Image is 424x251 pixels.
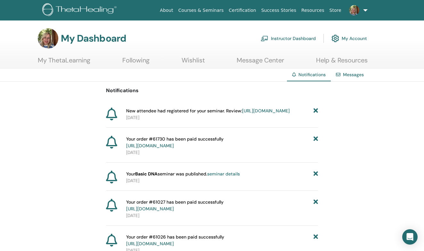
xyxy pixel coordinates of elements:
a: Success Stories [259,4,299,16]
a: [URL][DOMAIN_NAME] [126,143,174,149]
img: logo.png [42,3,119,18]
div: Open Intercom Messenger [402,229,418,245]
span: Your order #61027 has been paid successfully [126,199,224,212]
a: [URL][DOMAIN_NAME] [126,206,174,212]
span: Your seminar was published. [126,171,240,177]
a: Wishlist [182,56,205,69]
p: [DATE] [126,149,318,156]
p: Notifications [106,87,318,94]
span: Your order #61730 has been paid successfully [126,136,224,149]
a: Message Center [237,56,284,69]
a: Store [327,4,344,16]
h3: My Dashboard [61,33,126,44]
img: default.jpg [349,5,359,15]
a: Certification [226,4,258,16]
a: My ThetaLearning [38,56,90,69]
strong: Basic DNA [135,171,158,177]
a: seminar details [207,171,240,177]
p: [DATE] [126,114,318,121]
a: [URL][DOMAIN_NAME] [126,241,174,247]
a: Following [122,56,150,69]
a: My Account [331,31,367,45]
img: cog.svg [331,33,339,44]
a: Messages [343,72,364,77]
a: [URL][DOMAIN_NAME] [242,108,290,114]
p: [DATE] [126,177,318,184]
a: Courses & Seminars [176,4,226,16]
img: chalkboard-teacher.svg [261,36,268,41]
a: Help & Resources [316,56,368,69]
span: Your order #61026 has been paid successfully [126,234,224,247]
span: Notifications [298,72,326,77]
a: About [157,4,175,16]
a: Resources [299,4,327,16]
a: Instructor Dashboard [261,31,316,45]
span: New attendee had registered for your seminar. Review: [126,108,290,114]
img: default.jpg [38,28,58,49]
p: [DATE] [126,212,318,219]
